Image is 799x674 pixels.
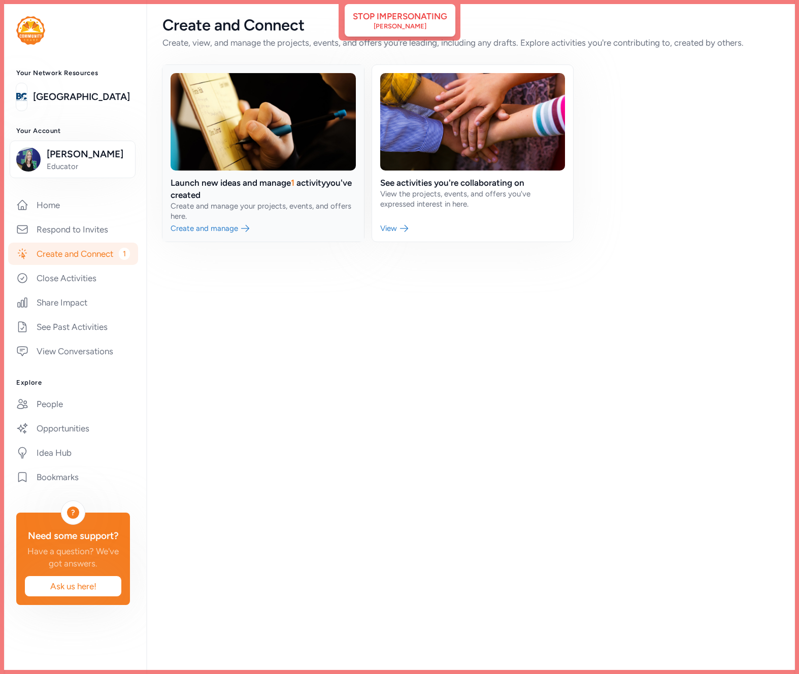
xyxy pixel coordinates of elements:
button: Ask us here! [24,576,122,597]
span: Educator [47,161,129,172]
a: People [8,393,138,415]
span: Ask us here! [33,580,113,592]
a: Bookmarks [8,466,138,488]
span: [PERSON_NAME] [47,147,129,161]
div: Create, view, and manage the projects, events, and offers you're leading, including any drafts. E... [162,37,783,49]
a: Home [8,194,138,216]
a: View Conversations [8,340,138,362]
div: [PERSON_NAME] [374,22,426,30]
div: ? [67,507,79,519]
div: Stop impersonating [353,10,447,22]
h3: Your Network Resources [16,69,130,77]
h3: Explore [16,379,130,387]
a: See Past Activities [8,316,138,338]
a: Opportunities [8,417,138,440]
span: 1 [119,248,130,260]
img: logo [16,86,27,108]
a: Close Activities [8,267,138,289]
a: Idea Hub [8,442,138,464]
a: Respond to Invites [8,218,138,241]
div: Have a question? We've got answers. [24,545,122,569]
img: logo [16,16,45,45]
div: Need some support? [24,529,122,543]
a: Create and Connect1 [8,243,138,265]
div: Create and Connect [162,16,783,35]
button: [PERSON_NAME]Educator [10,141,136,178]
a: Share Impact [8,291,138,314]
a: [GEOGRAPHIC_DATA] [33,90,130,104]
h3: Your Account [16,127,130,135]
